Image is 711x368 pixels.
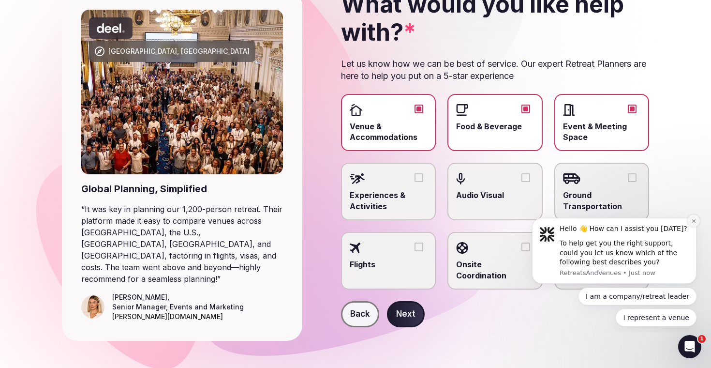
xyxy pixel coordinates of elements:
div: Global Planning, Simplified [81,182,283,196]
button: Venue & Accommodations [415,105,423,113]
button: Audio Visual [521,173,530,182]
button: Experiences & Activities [415,173,423,182]
button: Ground Transportation [628,173,637,182]
iframe: Intercom notifications message [518,209,711,332]
span: Venue & Accommodations [350,121,428,143]
button: Dismiss notification [170,5,182,18]
img: Triana Jewell-Lujan [81,295,104,319]
span: Onsite Coordination [456,259,534,281]
img: Profile image for RetreatsAndVenues [22,17,37,33]
cite: [PERSON_NAME] [112,293,167,301]
span: Food & Beverage [456,121,534,132]
div: Quick reply options [15,78,179,117]
p: Message from RetreatsAndVenues, sent Just now [42,60,172,68]
p: Let us know how we can be best of service. Our expert Retreat Planners are here to help you put o... [341,58,650,82]
button: Back [341,301,379,327]
button: Flights [415,243,423,251]
button: Quick reply: I represent a venue [98,100,179,117]
div: Message content [42,15,172,58]
span: Audio Visual [456,190,534,200]
span: Experiences & Activities [350,190,428,212]
button: Event & Meeting Space [628,105,637,113]
div: [GEOGRAPHIC_DATA], [GEOGRAPHIC_DATA] [108,46,250,56]
button: Quick reply: I am a company/retreat leader [61,78,179,96]
span: Flights [350,259,428,270]
img: Punta Umbria, Spain [81,10,283,174]
div: Hello 👋 How can I assist you [DATE]? [42,15,172,25]
figcaption: , [112,292,244,322]
div: To help get you the right support, could you let us know which of the following best describes you? [42,30,172,58]
span: 1 [698,335,706,343]
div: message notification from RetreatsAndVenues, Just now. Hello 👋 How can I assist you today? To hel... [15,9,179,75]
span: Ground Transportation [563,190,641,212]
div: [PERSON_NAME][DOMAIN_NAME] [112,312,244,322]
button: Next [387,301,425,327]
button: Food & Beverage [521,105,530,113]
blockquote: “ It was key in planning our 1,200-person retreat. Their platform made it easy to compare venues ... [81,203,283,285]
iframe: Intercom live chat [678,335,701,358]
span: Event & Meeting Space [563,121,641,143]
svg: Deel company logo [97,23,125,33]
div: Senior Manager, Events and Marketing [112,302,244,312]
